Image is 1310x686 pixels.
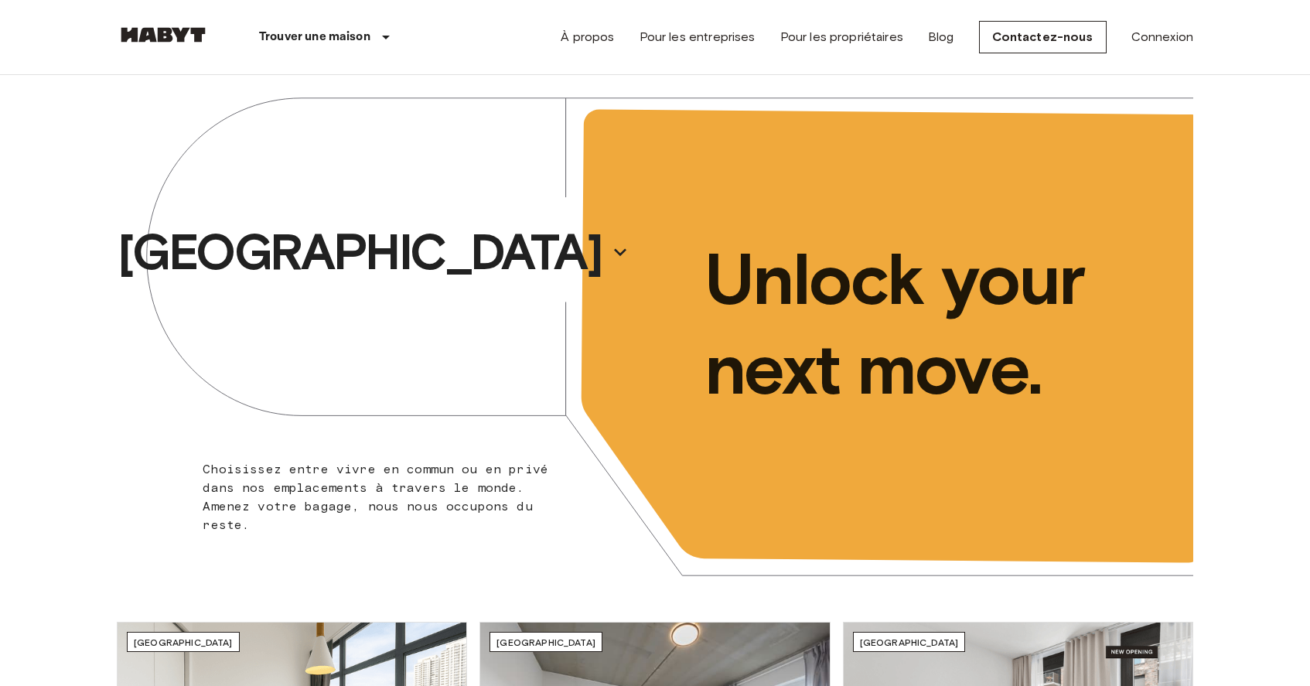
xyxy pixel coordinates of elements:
a: Connexion [1131,28,1193,46]
span: [GEOGRAPHIC_DATA] [134,637,233,648]
a: Pour les propriétaires [780,28,903,46]
span: [GEOGRAPHIC_DATA] [860,637,959,648]
button: [GEOGRAPHIC_DATA] [111,217,636,288]
img: Habyt [117,27,210,43]
a: Blog [928,28,954,46]
p: Trouver une maison [259,28,370,46]
a: Pour les entreprises [640,28,756,46]
p: [GEOGRAPHIC_DATA] [118,221,602,283]
a: À propos [561,28,614,46]
p: Choisissez entre vivre en commun ou en privé dans nos emplacements à travers le monde. Amenez vot... [203,460,558,534]
a: Contactez-nous [979,21,1107,53]
span: [GEOGRAPHIC_DATA] [496,637,595,648]
p: Unlock your next move. [704,234,1168,414]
